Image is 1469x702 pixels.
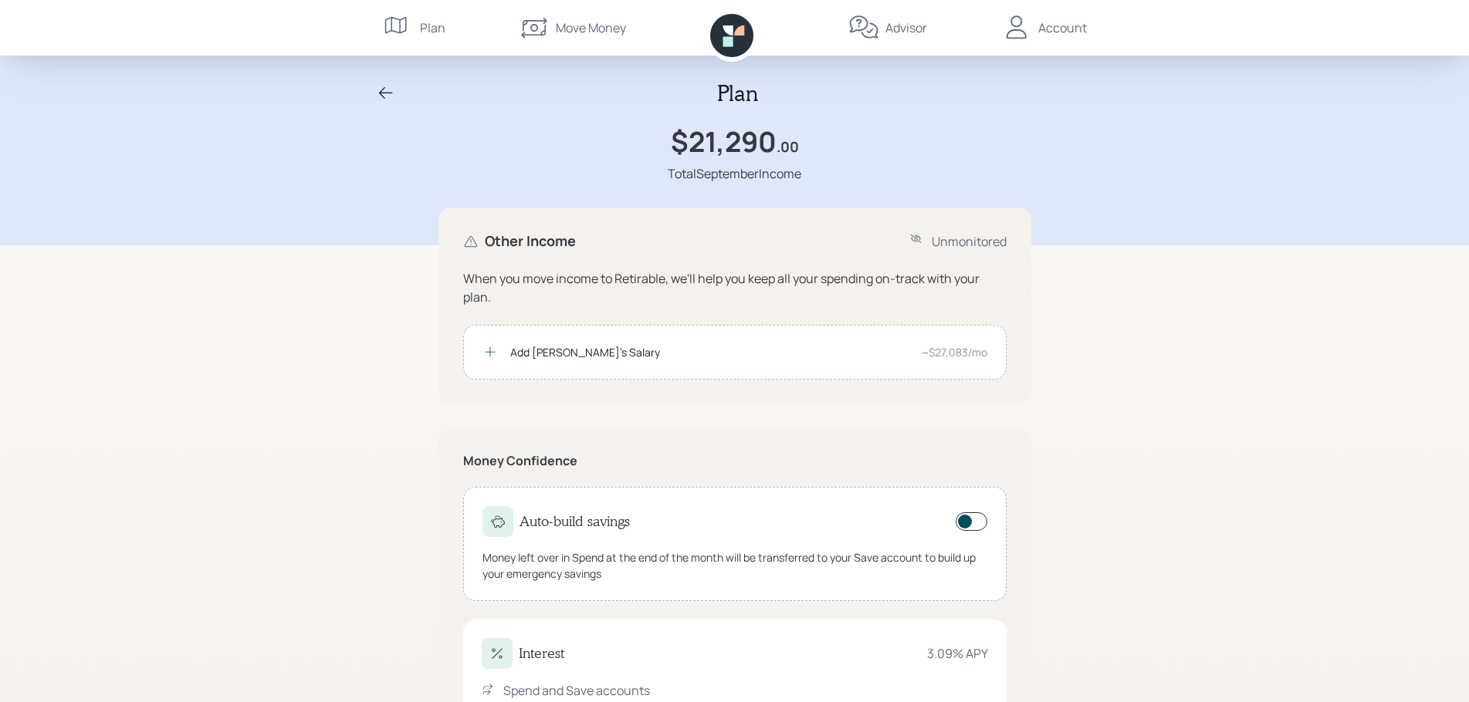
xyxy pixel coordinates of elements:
div: ~$27,083/mo [922,344,987,360]
div: 3.09 % APY [927,644,988,663]
div: Money left over in Spend at the end of the month will be transferred to your Save account to buil... [482,549,987,582]
h4: Other Income [485,233,576,250]
div: When you move income to Retirable, we'll help you keep all your spending on-track with your plan. [463,269,1007,306]
div: Unmonitored [932,232,1007,251]
h1: $21,290 [671,125,777,158]
div: Add [PERSON_NAME]'s Salary [510,344,909,360]
h4: Interest [519,645,564,662]
div: Spend and Save accounts [503,681,650,700]
h2: Plan [717,80,758,106]
h5: Money Confidence [463,454,1007,468]
div: Account [1038,19,1087,37]
div: Move Money [556,19,626,37]
h4: .00 [777,139,799,156]
div: Advisor [885,19,927,37]
div: Plan [420,19,445,37]
h4: Auto-build savings [520,513,630,530]
div: Total September Income [668,164,801,183]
